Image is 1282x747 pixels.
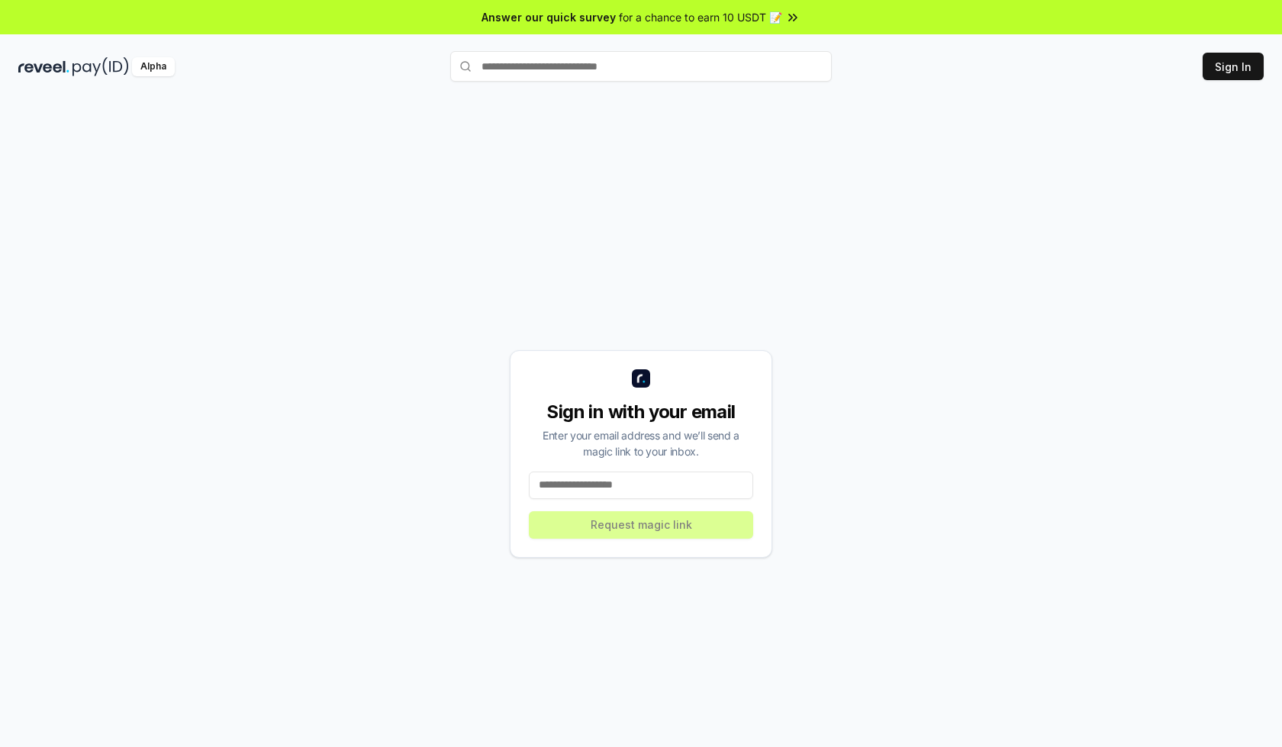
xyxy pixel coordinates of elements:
[529,400,753,424] div: Sign in with your email
[72,57,129,76] img: pay_id
[1203,53,1264,80] button: Sign In
[132,57,175,76] div: Alpha
[632,369,650,388] img: logo_small
[18,57,69,76] img: reveel_dark
[529,427,753,459] div: Enter your email address and we’ll send a magic link to your inbox.
[619,9,782,25] span: for a chance to earn 10 USDT 📝
[482,9,616,25] span: Answer our quick survey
